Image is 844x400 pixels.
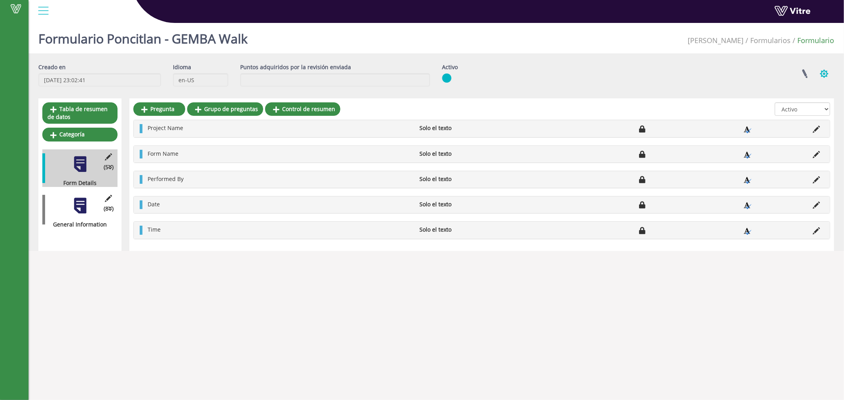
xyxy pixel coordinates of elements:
[148,124,183,132] span: Project Name
[688,36,743,45] span: 379
[416,226,518,234] li: Solo el texto
[38,63,66,71] label: Creado en
[38,20,248,53] h1: Formulario Poncitlan - GEMBA Walk
[133,102,185,116] a: Pregunta
[148,226,161,233] span: Time
[42,221,112,228] div: General Information
[791,36,834,46] li: Formulario
[265,102,340,116] a: Control de resumen
[750,36,791,45] a: Formularios
[148,150,178,157] span: Form Name
[42,102,118,124] a: Tabla de resumen de datos
[416,150,518,158] li: Solo el texto
[240,63,351,71] label: Puntos adquiridos por la revisión enviada
[416,175,518,183] li: Solo el texto
[416,124,518,132] li: Solo el texto
[104,205,114,213] span: (8 )
[104,163,114,171] span: (5 )
[42,179,112,187] div: Form Details
[148,200,160,208] span: Date
[42,128,118,141] a: Categoría
[442,63,458,71] label: Activo
[187,102,263,116] a: Grupo de preguntas
[442,73,451,83] img: yes
[173,63,191,71] label: Idioma
[148,175,184,183] span: Performed By
[416,200,518,208] li: Solo el texto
